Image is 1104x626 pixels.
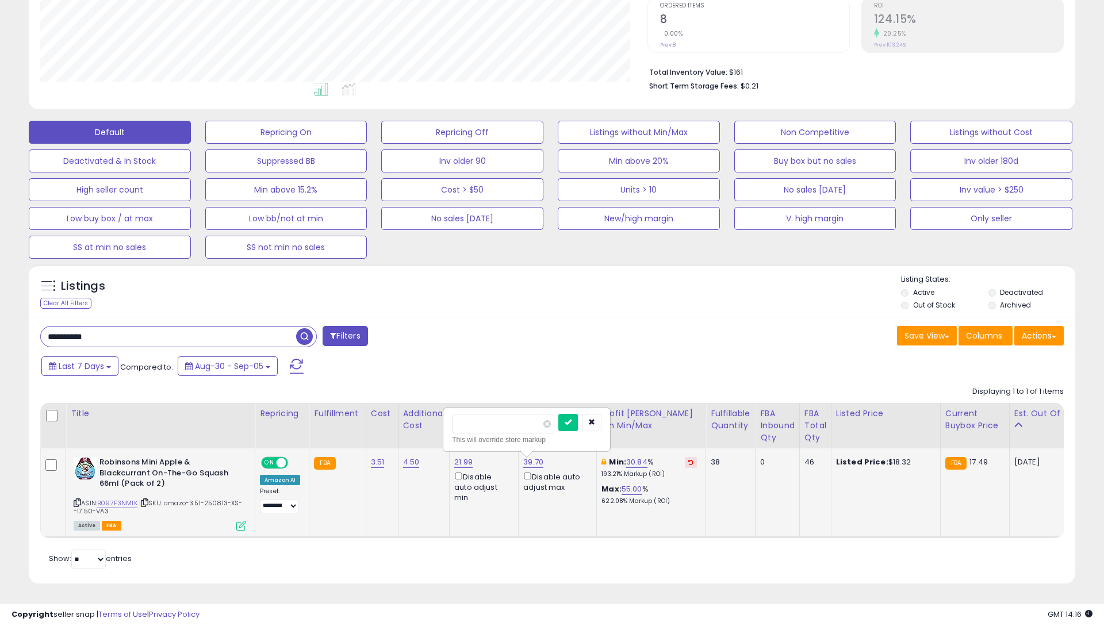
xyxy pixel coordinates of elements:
[403,408,445,432] div: Additional Cost
[403,456,420,468] a: 4.50
[49,553,132,564] span: Show: entries
[601,458,606,466] i: This overrides the store level min markup for this listing
[205,149,367,172] button: Suppressed BB
[262,458,277,468] span: ON
[178,356,278,376] button: Aug-30 - Sep-05
[260,475,300,485] div: Amazon AI
[874,13,1063,28] h2: 124.15%
[660,13,849,28] h2: 8
[205,207,367,230] button: Low bb/not at min
[1048,609,1092,620] span: 2025-09-13 14:16 GMT
[836,456,888,467] b: Listed Price:
[910,207,1072,230] button: Only seller
[11,609,53,620] strong: Copyright
[804,408,826,444] div: FBA Total Qty
[205,236,367,259] button: SS not min no sales
[597,403,706,448] th: The percentage added to the cost of goods (COGS) that forms the calculator for Min & Max prices.
[120,362,173,372] span: Compared to:
[897,326,957,345] button: Save View
[97,498,137,508] a: B097F3NM1K
[649,81,739,91] b: Short Term Storage Fees:
[41,356,118,376] button: Last 7 Days
[609,456,626,467] b: Min:
[913,300,955,310] label: Out of Stock
[711,457,746,467] div: 38
[649,64,1055,78] li: $161
[760,408,795,444] div: FBA inbound Qty
[622,483,642,495] a: 55.00
[454,456,473,468] a: 21.99
[59,360,104,372] span: Last 7 Days
[734,149,896,172] button: Buy box but no sales
[711,408,750,432] div: Fulfillable Quantity
[660,3,849,9] span: Ordered Items
[29,178,191,201] button: High seller count
[29,207,191,230] button: Low buy box / at max
[910,121,1072,144] button: Listings without Cost
[734,121,896,144] button: Non Competitive
[523,456,543,468] a: 39.70
[98,609,147,620] a: Terms of Use
[29,149,191,172] button: Deactivated & In Stock
[688,459,693,465] i: Revert to store-level Min Markup
[804,457,822,467] div: 46
[371,456,385,468] a: 3.51
[660,41,676,48] small: Prev: 8
[972,386,1064,397] div: Displaying 1 to 1 of 1 items
[1000,287,1043,297] label: Deactivated
[314,408,361,420] div: Fulfillment
[558,149,720,172] button: Min above 20%
[558,178,720,201] button: Units > 10
[945,457,967,470] small: FBA
[913,287,934,297] label: Active
[523,470,588,493] div: Disable auto adjust max
[260,487,300,513] div: Preset:
[601,484,697,505] div: %
[371,408,393,420] div: Cost
[381,178,543,201] button: Cost > $50
[879,29,906,38] small: 20.25%
[195,360,263,372] span: Aug-30 - Sep-05
[29,121,191,144] button: Default
[71,408,250,420] div: Title
[734,178,896,201] button: No sales [DATE]
[99,457,239,492] b: Robinsons Mini Apple & Blackcurrant On-The-Go Squash 66ml (Pack of 2)
[74,521,100,531] span: All listings currently available for purchase on Amazon
[945,408,1005,432] div: Current Buybox Price
[381,121,543,144] button: Repricing Off
[601,483,622,494] b: Max:
[874,41,906,48] small: Prev: 103.24%
[205,178,367,201] button: Min above 15.2%
[11,609,200,620] div: seller snap | |
[1014,326,1064,345] button: Actions
[910,149,1072,172] button: Inv older 180d
[61,278,105,294] h5: Listings
[601,408,701,432] div: Profit [PERSON_NAME] on Min/Max
[454,470,509,503] div: Disable auto adjust min
[558,207,720,230] button: New/high margin
[314,457,335,470] small: FBA
[381,149,543,172] button: Inv older 90
[1000,300,1031,310] label: Archived
[260,408,304,420] div: Repricing
[558,121,720,144] button: Listings without Min/Max
[381,207,543,230] button: No sales [DATE]
[40,298,91,309] div: Clear All Filters
[959,326,1013,345] button: Columns
[910,178,1072,201] button: Inv value > $250
[966,330,1002,341] span: Columns
[601,470,697,478] p: 193.21% Markup (ROI)
[836,408,936,420] div: Listed Price
[836,457,931,467] div: $18.32
[660,29,683,38] small: 0.00%
[74,498,243,516] span: | SKU: amazo-3.51-250813-XS--17.50-VA3
[74,457,97,480] img: 51rFpKYckNL._SL40_.jpg
[149,609,200,620] a: Privacy Policy
[649,67,727,77] b: Total Inventory Value:
[601,497,697,505] p: 622.08% Markup (ROI)
[74,457,246,529] div: ASIN:
[29,236,191,259] button: SS at min no sales
[452,434,601,446] div: This will override store markup
[969,456,988,467] span: 17.49
[874,3,1063,9] span: ROI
